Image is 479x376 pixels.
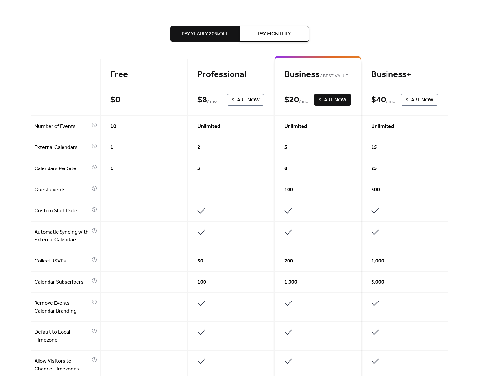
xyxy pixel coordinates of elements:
[227,94,264,106] button: Start Now
[197,144,200,152] span: 2
[35,228,90,244] span: Automatic Syncing with External Calendars
[318,96,346,104] span: Start Now
[35,186,90,194] span: Guest events
[232,96,260,104] span: Start Now
[110,123,116,130] span: 10
[35,300,90,315] span: Remove Events Calendar Branding
[405,96,433,104] span: Start Now
[197,94,207,106] div: $ 8
[371,186,380,194] span: 500
[110,165,113,173] span: 1
[284,123,307,130] span: Unlimited
[35,123,90,130] span: Number of Events
[197,165,200,173] span: 3
[258,30,291,38] span: Pay Monthly
[35,165,90,173] span: Calendars Per Site
[35,144,90,152] span: External Calendars
[197,278,206,286] span: 100
[299,98,308,106] span: / mo
[386,98,395,106] span: / mo
[319,73,348,80] span: BEST VALUE
[110,69,177,80] div: Free
[197,69,264,80] div: Professional
[371,165,377,173] span: 25
[371,257,384,265] span: 1,000
[371,144,377,152] span: 15
[284,186,293,194] span: 100
[35,207,90,215] span: Custom Start Date
[110,144,113,152] span: 1
[35,257,90,265] span: Collect RSVPs
[284,165,287,173] span: 8
[197,123,220,130] span: Unlimited
[35,278,90,286] span: Calendar Subscribers
[371,94,386,106] div: $ 40
[284,144,287,152] span: 5
[371,69,438,80] div: Business+
[401,94,438,106] button: Start Now
[170,26,240,42] button: Pay Yearly,20%off
[284,278,297,286] span: 1,000
[284,94,299,106] div: $ 20
[314,94,351,106] button: Start Now
[284,257,293,265] span: 200
[284,69,351,80] div: Business
[197,257,203,265] span: 50
[35,329,90,344] span: Default to Local Timezone
[182,30,228,38] span: Pay Yearly, 20% off
[371,278,384,286] span: 5,000
[207,98,217,106] span: / mo
[240,26,309,42] button: Pay Monthly
[110,94,120,106] div: $ 0
[371,123,394,130] span: Unlimited
[35,357,90,373] span: Allow Visitors to Change Timezones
